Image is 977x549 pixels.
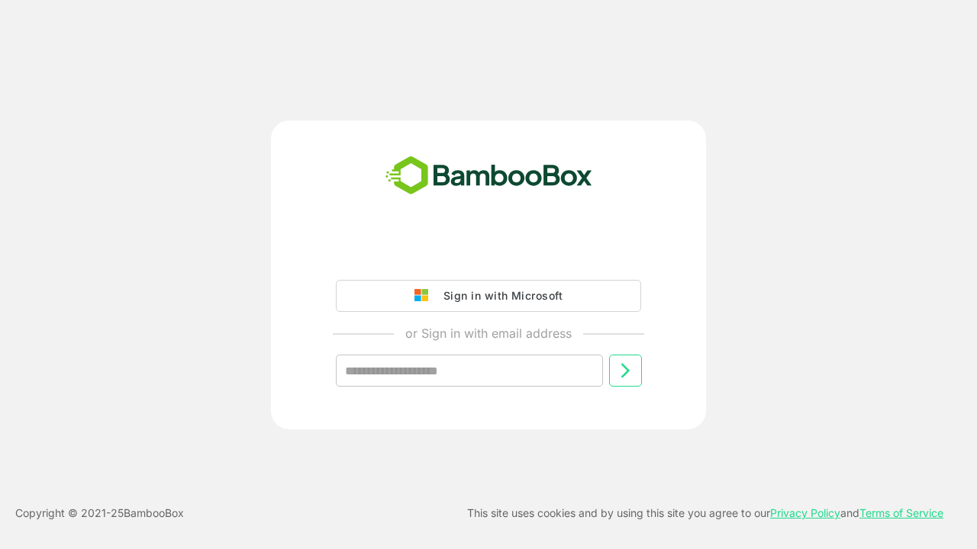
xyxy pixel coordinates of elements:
p: This site uses cookies and by using this site you agree to our and [467,504,943,522]
p: Copyright © 2021- 25 BambooBox [15,504,184,522]
button: Sign in with Microsoft [336,280,641,312]
div: Sign in with Microsoft [436,286,563,306]
img: google [414,289,436,303]
img: bamboobox [377,151,601,201]
a: Privacy Policy [770,506,840,519]
p: or Sign in with email address [405,324,572,342]
a: Terms of Service [859,506,943,519]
